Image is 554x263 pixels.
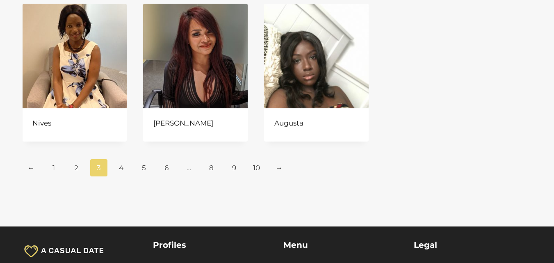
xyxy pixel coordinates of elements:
[226,159,243,176] a: Page 9
[68,159,85,176] a: Page 2
[45,159,63,176] a: Page 1
[153,119,213,127] a: [PERSON_NAME]
[414,239,532,251] h5: Legal
[23,4,127,108] img: Nives
[143,4,248,108] img: Lin
[264,4,369,108] img: Augusta
[248,159,266,176] a: Page 10
[283,239,401,251] h5: Menu
[274,119,303,127] a: Augusta
[113,159,130,176] a: Page 4
[158,159,176,176] a: Page 6
[23,159,369,176] nav: Product Pagination
[180,159,198,176] span: …
[153,239,271,251] h5: Profiles
[23,159,40,176] a: ←
[32,119,51,127] a: Nives
[203,159,221,176] a: Page 8
[90,159,108,176] span: Page 3
[135,159,153,176] a: Page 5
[271,159,288,176] a: →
